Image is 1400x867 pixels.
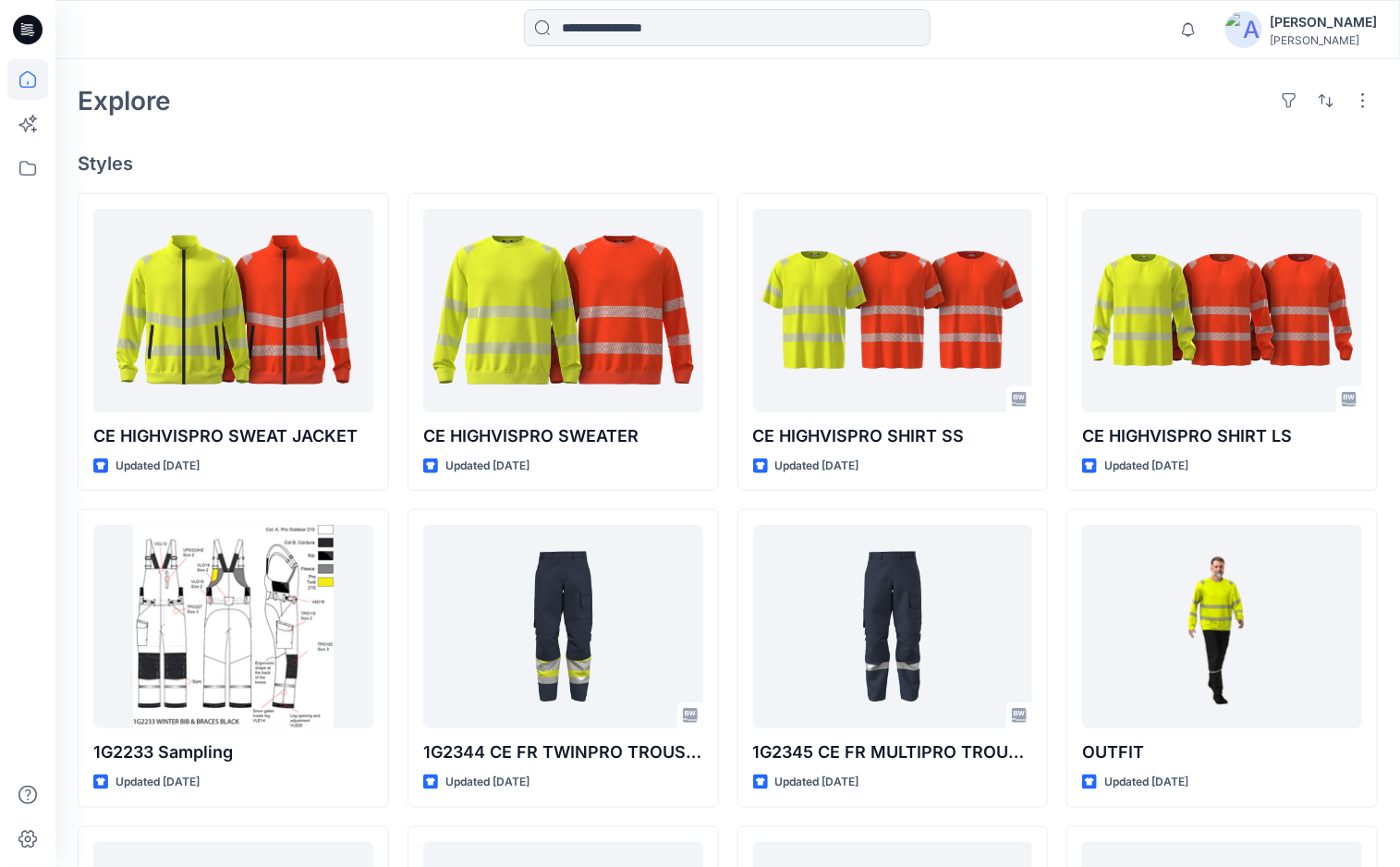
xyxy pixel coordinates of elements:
[1082,209,1362,412] a: CE HIGHVISPRO SHIRT LS
[93,739,373,765] p: 1G2233 Sampling
[78,153,1378,175] h4: Styles
[116,773,200,792] p: Updated [DATE]
[445,773,530,792] p: Updated [DATE]
[423,739,703,765] p: 1G2344 CE FR TWINPRO TROUSERS NAVY M
[753,423,1033,449] p: CE HIGHVISPRO SHIRT SS
[1104,457,1188,476] p: Updated [DATE]
[1104,773,1188,792] p: Updated [DATE]
[1082,525,1362,728] a: OUTFIT
[1270,11,1377,33] div: [PERSON_NAME]
[116,457,200,476] p: Updated [DATE]
[1082,423,1362,449] p: CE HIGHVISPRO SHIRT LS
[93,525,373,728] a: 1G2233 Sampling
[78,86,171,116] h2: Explore
[423,423,703,449] p: CE HIGHVISPRO SWEATER
[423,209,703,412] a: CE HIGHVISPRO SWEATER
[775,773,859,792] p: Updated [DATE]
[753,209,1033,412] a: CE HIGHVISPRO SHIRT SS
[1225,11,1262,48] img: avatar
[775,457,859,476] p: Updated [DATE]
[1082,739,1362,765] p: OUTFIT
[93,423,373,449] p: CE HIGHVISPRO SWEAT JACKET
[753,525,1033,728] a: 1G2345 CE FR MULTIPRO TROUSERS M NAVY
[93,209,373,412] a: CE HIGHVISPRO SWEAT JACKET
[423,525,703,728] a: 1G2344 CE FR TWINPRO TROUSERS NAVY M
[753,739,1033,765] p: 1G2345 CE FR MULTIPRO TROUSERS M NAVY
[445,457,530,476] p: Updated [DATE]
[1270,33,1377,47] div: [PERSON_NAME]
